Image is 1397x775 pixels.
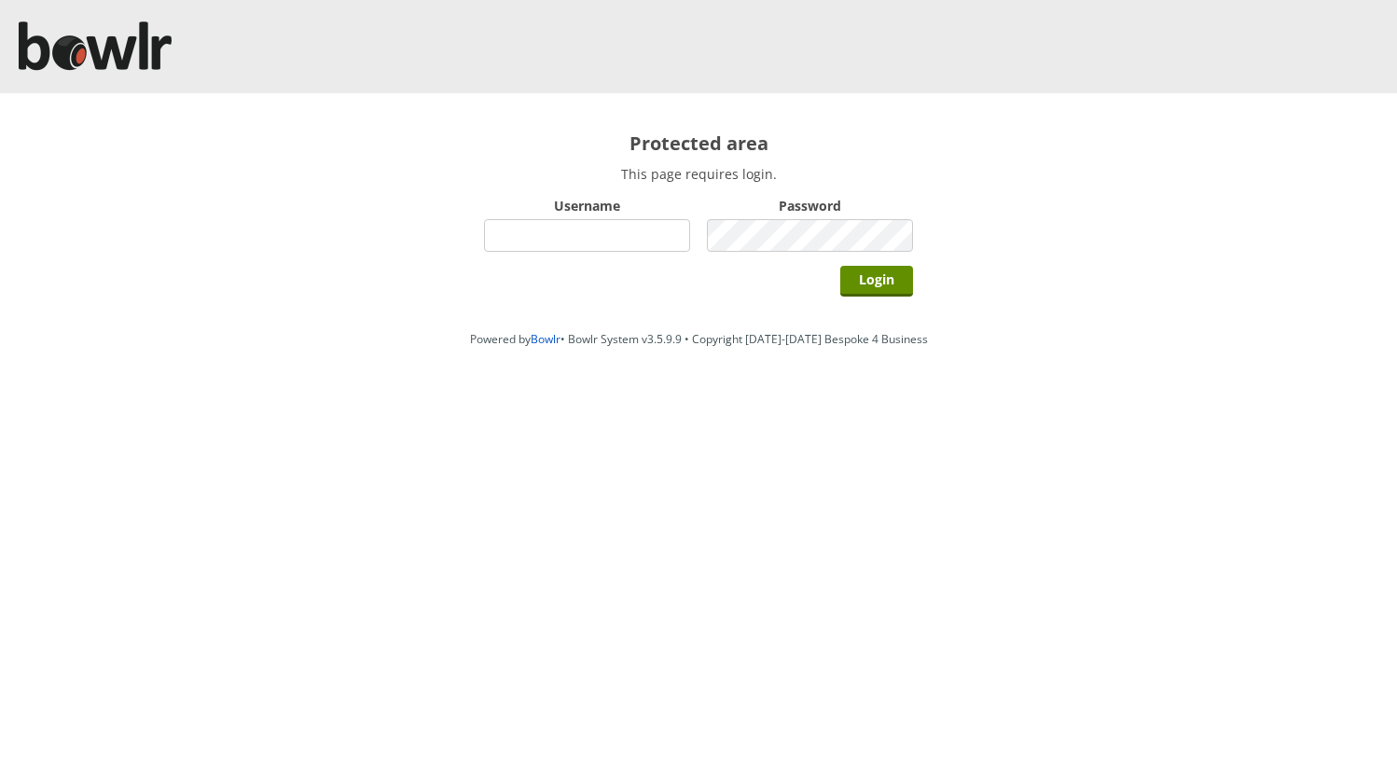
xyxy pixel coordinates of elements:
a: Bowlr [531,331,560,347]
label: Username [484,197,690,215]
span: Powered by • Bowlr System v3.5.9.9 • Copyright [DATE]-[DATE] Bespoke 4 Business [470,331,928,347]
h2: Protected area [484,131,913,156]
p: This page requires login. [484,165,913,183]
input: Login [840,266,913,297]
label: Password [707,197,913,215]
